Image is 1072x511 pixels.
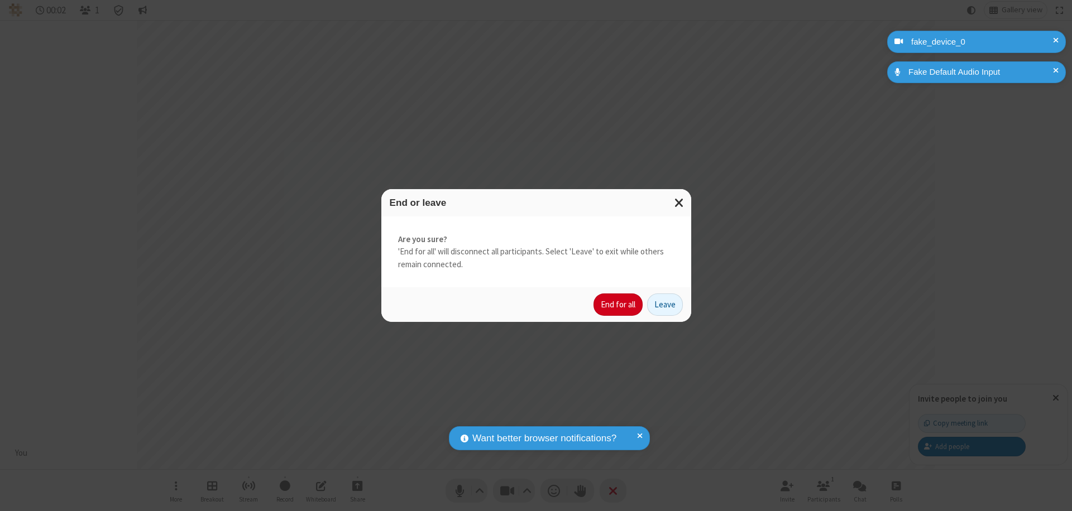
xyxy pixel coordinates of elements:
[647,293,683,316] button: Leave
[381,216,691,288] div: 'End for all' will disconnect all participants. Select 'Leave' to exit while others remain connec...
[904,66,1057,79] div: Fake Default Audio Input
[907,36,1057,49] div: fake_device_0
[390,197,683,208] h3: End or leave
[398,233,674,246] strong: Are you sure?
[472,431,616,446] span: Want better browser notifications?
[668,189,691,216] button: Close modal
[594,293,643,316] button: End for all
